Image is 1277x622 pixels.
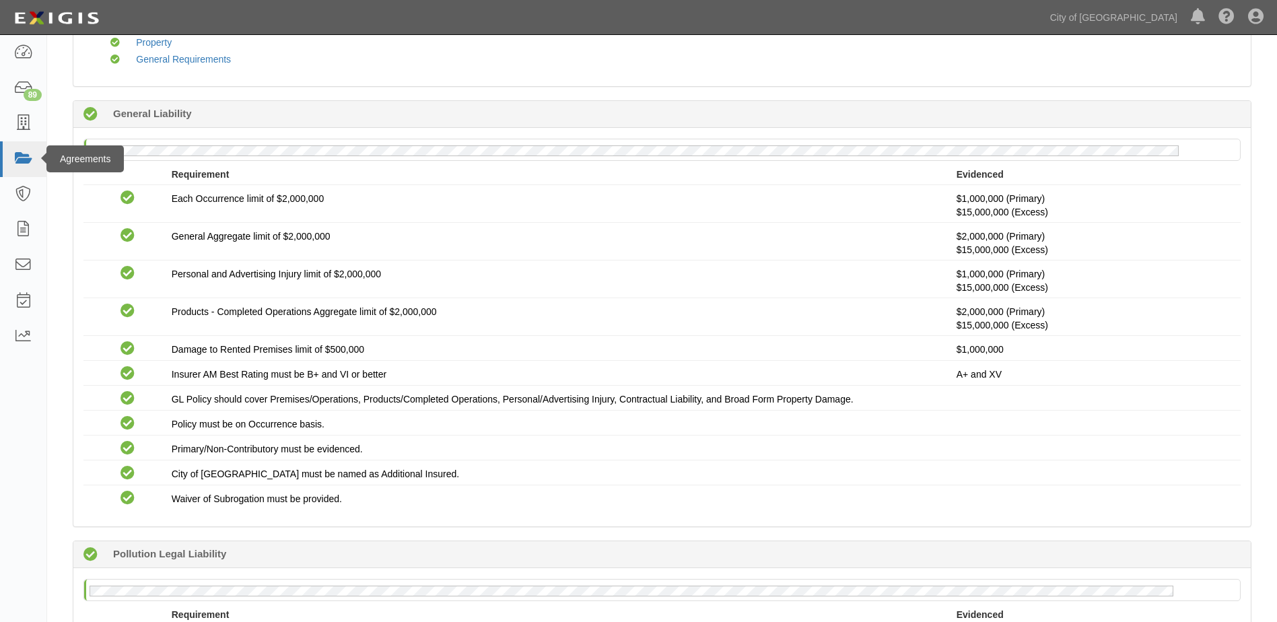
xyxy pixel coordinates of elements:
i: Compliant 77 days (since 06/19/2025) [83,548,98,562]
span: Insurer AM Best Rating must be B+ and VI or better [172,369,386,380]
i: Compliant [120,442,135,456]
a: Property [136,37,172,48]
i: Compliant [110,38,120,48]
b: General Liability [113,106,192,120]
span: Primary/Non-Contributory must be evidenced. [172,444,363,454]
i: Compliant [110,55,120,65]
i: Help Center - Complianz [1218,9,1235,26]
a: General Requirements [136,54,231,65]
p: $2,000,000 (Primary) [957,230,1231,256]
i: Compliant [120,392,135,406]
b: Pollution Legal Liability [113,547,226,561]
p: $1,000,000 (Primary) [957,192,1231,219]
i: Compliant [120,229,135,243]
strong: Requirement [172,169,230,180]
span: Waiver of Subrogation must be provided. [172,493,342,504]
p: $2,000,000 (Primary) [957,305,1231,332]
span: General Aggregate limit of $2,000,000 [172,231,331,242]
span: Policy #MUR30089471200 Insurer: Endurance Assurance Corporation [957,282,1048,293]
a: City of [GEOGRAPHIC_DATA] [1043,4,1184,31]
p: $1,000,000 (Primary) [957,267,1231,294]
i: Compliant [120,367,135,381]
span: GL Policy should cover Premises/Operations, Products/Completed Operations, Personal/Advertising I... [172,394,854,405]
div: Agreements [46,145,124,172]
i: Compliant [120,466,135,481]
i: Compliant 77 days (since 06/19/2025) [83,108,98,122]
span: Personal and Advertising Injury limit of $2,000,000 [172,269,381,279]
p: $1,000,000 [957,343,1231,356]
span: Damage to Rented Premises limit of $500,000 [172,344,364,355]
strong: Evidenced [957,169,1004,180]
span: Policy #MUR30089471200 Insurer: Endurance Assurance Corporation [957,320,1048,331]
span: City of [GEOGRAPHIC_DATA] must be named as Additional Insured. [172,469,459,479]
span: Policy #MUR30089471200 Insurer: Endurance Assurance Corporation [957,244,1048,255]
strong: Evidenced [957,609,1004,620]
i: Compliant [120,491,135,506]
div: 89 [24,89,42,101]
strong: Requirement [172,609,230,620]
span: Each Occurrence limit of $2,000,000 [172,193,324,204]
i: Compliant [120,267,135,281]
i: Compliant [120,417,135,431]
span: Policy #MUR30089471200 Insurer: Endurance Assurance Corporation [957,207,1048,217]
p: A+ and XV [957,368,1231,381]
i: Compliant [120,191,135,205]
span: Policy must be on Occurrence basis. [172,419,324,429]
img: logo-5460c22ac91f19d4615b14bd174203de0afe785f0fc80cf4dbbc73dc1793850b.png [10,6,103,30]
span: Products - Completed Operations Aggregate limit of $2,000,000 [172,306,437,317]
i: Compliant [120,304,135,318]
i: Compliant [120,342,135,356]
